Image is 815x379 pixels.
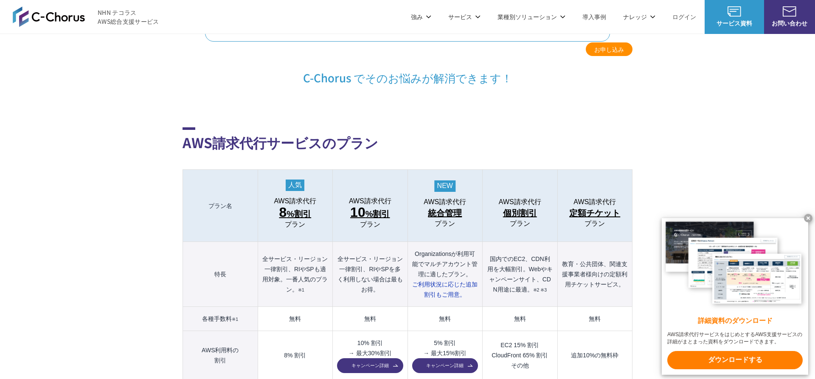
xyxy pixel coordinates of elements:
span: お問い合わせ [764,19,815,28]
p: 業種別ソリューション [497,12,565,21]
th: 教育・公共団体、関連支援事業者様向けの定額利用チケットサービス。 [557,242,632,307]
span: NHN テコラス AWS総合支援サービス [98,8,159,26]
th: 特長 [183,242,258,307]
p: C-Chorus でそのお悩みが解消できます！ [183,54,632,85]
span: AWS請求代行 [349,197,391,205]
a: AWS総合支援サービス C-Chorus NHN テコラスAWS総合支援サービス [13,6,159,27]
a: よくある質問 [537,45,573,54]
a: 事例 [514,45,526,54]
span: AWS請求代行 [499,198,541,206]
span: プラン [510,220,530,227]
a: AWS請求代行 統合管理プラン [412,198,478,227]
p: サービス [448,12,481,21]
span: AWS請求代行 [424,198,466,206]
span: お申し込み [586,45,632,54]
p: 強み [411,12,431,21]
th: Organizationsが利用可能でマルチアカウント管理に適したプラン。 [407,242,482,307]
td: 無料 [333,307,407,331]
span: 統合管理 [428,206,462,220]
a: ログイン [672,12,696,21]
th: 国内でのEC2、CDN利用を大幅割引。Webやキャンペーンサイト、CDN用途に最適。 [483,242,557,307]
img: AWS総合支援サービス C-Chorus サービス資料 [728,6,741,17]
td: 無料 [483,307,557,331]
a: AWS請求代行 定額チケットプラン [562,198,628,227]
p: ナレッジ [623,12,655,21]
span: プラン [285,221,305,228]
a: AWS請求代行 8%割引 プラン [262,197,328,228]
a: AWS請求代行 個別割引プラン [487,198,553,227]
span: AWS請求代行 [274,197,316,205]
span: プラン [360,221,380,228]
span: プラン [435,220,455,227]
th: 全サービス・リージョン一律割引、RIやSPを多く利用しない場合は最もお得。 [333,242,407,307]
span: 個別割引 [503,206,537,220]
a: プラン [430,45,448,54]
a: キャンペーン詳細 [337,358,403,373]
img: AWS総合支援サービス C-Chorus [13,6,85,27]
th: 各種手数料 [183,307,258,331]
span: 10 [350,205,365,220]
small: ※2 ※3 [533,287,547,292]
td: 無料 [407,307,482,331]
a: 詳細資料のダウンロード AWS請求代行サービスをはじめとするAWS支援サービスの詳細がまとまった資料をダウンロードできます。 ダウンロードする [662,218,808,375]
a: 導入事例 [582,12,606,21]
x-t: ダウンロードする [667,351,803,369]
th: プラン名 [183,170,258,242]
td: 無料 [258,307,332,331]
span: 8 [279,205,287,220]
span: AWS請求代行 [573,198,616,206]
span: プラン [585,220,605,227]
small: ※1 [232,317,238,322]
span: %割引 [279,205,312,221]
span: 定額チケット [569,206,620,220]
span: ご利用状況に応じた [412,281,478,298]
span: %割引 [350,205,390,221]
span: サービス資料 [705,19,764,28]
x-t: 詳細資料のダウンロード [667,316,803,326]
a: お申し込み [586,42,632,56]
td: 無料 [557,307,632,331]
img: お問い合わせ [783,6,796,17]
th: 全サービス・リージョン一律割引、RIやSPも適用対象。一番人気のプラン。 [258,242,332,307]
a: キャンペーン詳細 [412,358,478,373]
x-t: AWS請求代行サービスをはじめとするAWS支援サービスの詳細がまとまった資料をダウンロードできます。 [667,331,803,345]
small: ※1 [298,287,304,292]
a: AWS請求代行 10%割引プラン [337,197,403,228]
h2: AWS請求代行サービスのプラン [183,127,632,152]
a: 特長・メリット [460,45,502,54]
